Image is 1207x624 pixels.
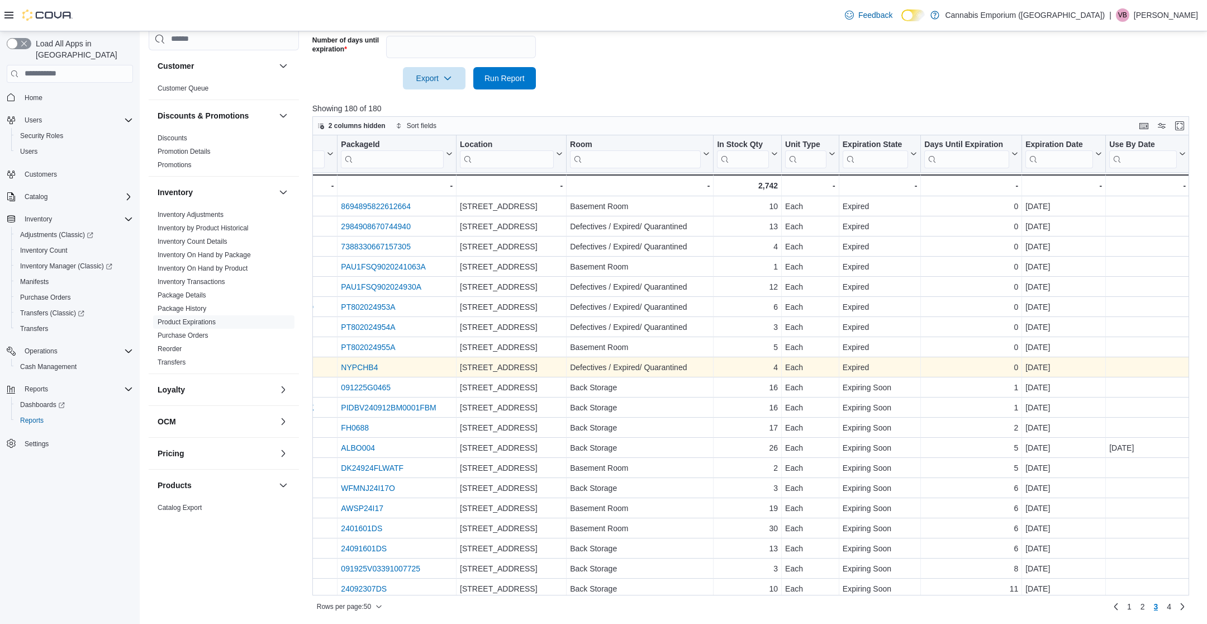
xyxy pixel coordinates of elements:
[570,341,710,354] div: Basement Room
[25,385,48,394] span: Reports
[20,168,61,181] a: Customers
[1025,240,1102,253] div: [DATE]
[158,345,182,353] a: Reorder
[924,139,1009,150] div: Days Until Expiration
[11,243,137,258] button: Inventory Count
[717,240,778,253] div: 4
[20,212,133,226] span: Inventory
[277,383,290,396] button: Loyalty
[158,147,211,156] span: Promotion Details
[785,240,835,253] div: Each
[158,304,206,313] span: Package History
[785,320,835,334] div: Each
[2,166,137,182] button: Customers
[341,443,375,452] a: ALBO004
[341,504,383,513] a: AWSP24I17
[843,341,918,354] div: Expired
[25,170,57,179] span: Customers
[158,358,186,366] a: Transfers
[270,343,313,352] a: MFUG0UDJ
[570,139,710,168] button: Room
[460,179,563,192] div: -
[570,361,710,374] div: Defectives / Expired/ Quarantined
[460,200,563,213] div: [STREET_ADDRESS]
[317,602,371,611] span: Rows per page : 50
[149,208,299,374] div: Inventory
[20,167,133,181] span: Customers
[717,200,778,213] div: 10
[20,91,133,105] span: Home
[25,347,58,356] span: Operations
[924,341,1018,354] div: 0
[16,414,133,427] span: Reports
[312,600,387,613] button: Rows per page:50
[843,139,909,150] div: Expiration State
[277,109,290,122] button: Discounts & Promotions
[570,179,710,192] div: -
[924,139,1009,168] div: Days Until Expiration
[11,305,137,321] a: Transfers (Classic)
[341,179,453,192] div: -
[158,134,187,142] a: Discounts
[341,222,411,231] a: 2984908670744940
[16,322,133,335] span: Transfers
[20,382,133,396] span: Reports
[1025,320,1102,334] div: [DATE]
[341,383,391,392] a: 091225G0465
[16,228,98,242] a: Adjustments (Classic)
[924,200,1018,213] div: 0
[158,224,249,232] a: Inventory by Product Historical
[20,293,71,302] span: Purchase Orders
[843,139,918,168] button: Expiration State
[341,403,436,412] a: PIDBV240912BM0001FBM
[341,484,395,493] a: WFMNJ24I17O
[20,190,52,204] button: Catalog
[924,240,1018,253] div: 0
[158,480,192,491] h3: Products
[1123,598,1136,616] a: Page 1 of 4
[270,564,312,573] a: 4K2WUYFE
[570,139,701,150] div: Room
[16,145,42,158] a: Users
[570,280,710,294] div: Defectives / Expired/ Quarantined
[785,139,826,168] div: Unit Type
[341,282,421,291] a: PAU1FSQ902024930A
[20,131,63,140] span: Security Roles
[843,280,918,294] div: Expired
[11,413,137,428] button: Reports
[570,200,710,213] div: Basement Room
[158,291,206,300] span: Package Details
[20,309,84,318] span: Transfers (Classic)
[843,179,918,192] div: -
[460,320,563,334] div: [STREET_ADDRESS]
[158,148,211,155] a: Promotion Details
[270,139,325,150] div: SKU
[2,381,137,397] button: Reports
[270,584,312,593] a: N0W3N62G
[843,200,918,213] div: Expired
[11,128,137,144] button: Security Roles
[277,447,290,460] button: Pricing
[16,291,75,304] a: Purchase Orders
[270,179,334,192] div: -
[1025,139,1093,168] div: Expiration Date
[16,228,133,242] span: Adjustments (Classic)
[20,190,133,204] span: Catalog
[158,504,202,512] a: Catalog Export
[924,220,1018,233] div: 0
[158,238,227,245] a: Inventory Count Details
[1025,139,1093,150] div: Expiration Date
[312,103,1198,114] p: Showing 180 of 180
[20,400,65,409] span: Dashboards
[158,187,193,198] h3: Inventory
[313,119,390,133] button: 2 columns hidden
[20,114,133,127] span: Users
[16,259,133,273] span: Inventory Manager (Classic)
[7,85,133,481] nav: Complex example
[158,224,249,233] span: Inventory by Product Historical
[924,300,1018,314] div: 0
[11,321,137,337] button: Transfers
[22,10,73,21] img: Cova
[158,416,274,427] button: OCM
[158,110,249,121] h3: Discounts & Promotions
